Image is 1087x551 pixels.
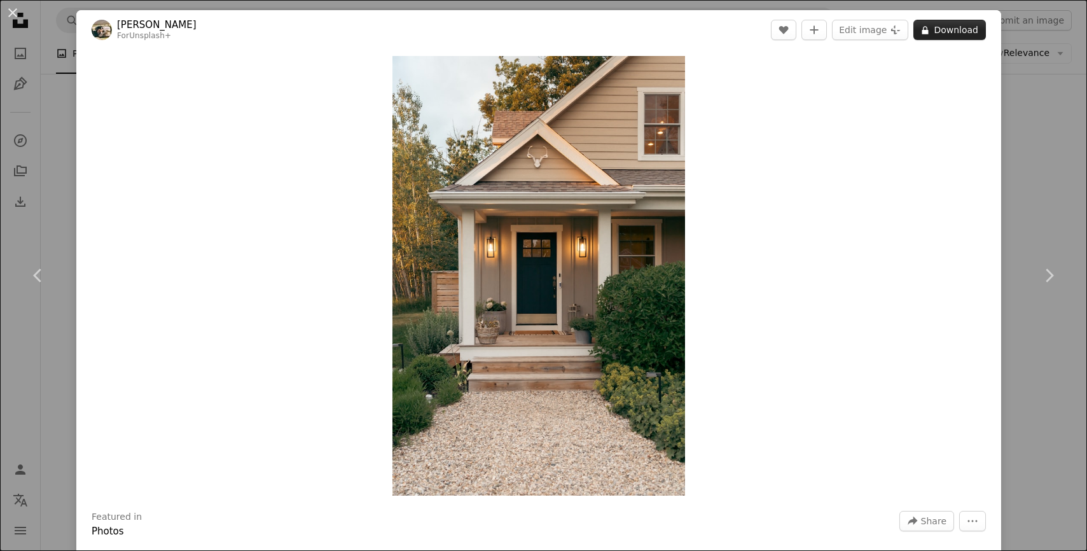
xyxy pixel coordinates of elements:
button: Edit image [832,20,908,40]
a: Photos [92,526,124,537]
a: Next [1011,214,1087,337]
button: Download [913,20,986,40]
div: For [117,31,197,41]
span: Share [921,512,946,531]
h3: Featured in [92,511,142,524]
button: Share this image [899,511,954,531]
button: Zoom in on this image [392,56,686,496]
a: [PERSON_NAME] [117,18,197,31]
img: Go to Hans's profile [92,20,112,40]
img: a house with a front door and steps leading to it [392,56,686,496]
button: Like [771,20,796,40]
button: More Actions [959,511,986,531]
a: Unsplash+ [129,31,171,40]
button: Add to Collection [801,20,827,40]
